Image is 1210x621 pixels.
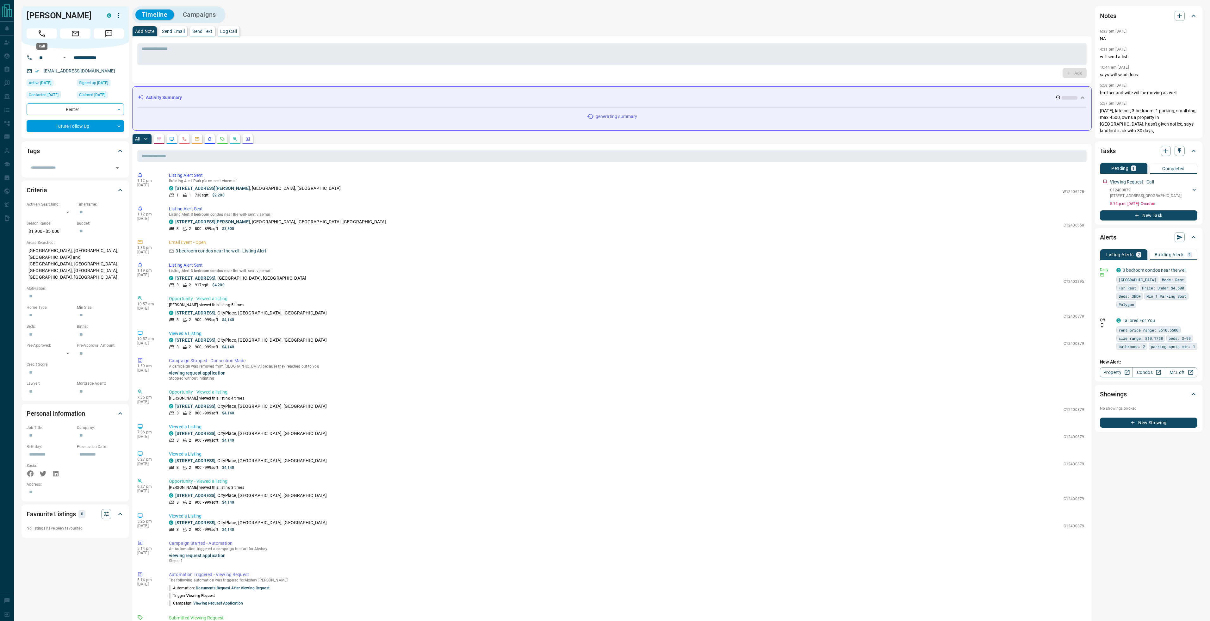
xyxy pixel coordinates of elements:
[77,324,124,329] p: Baths:
[186,593,215,598] span: Viewing Request
[169,493,173,498] div: condos.ca
[137,582,159,587] p: [DATE]
[137,341,159,345] p: [DATE]
[1064,314,1084,319] p: C12400879
[80,511,84,518] p: 0
[222,226,234,232] p: $3,800
[27,343,74,348] p: Pre-Approved:
[27,245,124,283] p: [GEOGRAPHIC_DATA], [GEOGRAPHIC_DATA], [GEOGRAPHIC_DATA] and [GEOGRAPHIC_DATA], [GEOGRAPHIC_DATA],...
[44,68,115,73] a: [EMAIL_ADDRESS][DOMAIN_NAME]
[175,185,341,192] p: , [GEOGRAPHIC_DATA], [GEOGRAPHIC_DATA]
[193,601,243,605] a: viewing request application
[1064,341,1084,346] p: C12400879
[195,317,218,323] p: 900 - 999 sqft
[1064,523,1084,529] p: C12400879
[107,13,111,18] div: condos.ca
[189,527,191,532] p: 2
[1110,201,1197,207] p: 5:14 p.m. [DATE] - Overdue
[169,370,226,376] a: viewing request application
[146,94,182,101] p: Activity Summary
[137,462,159,466] p: [DATE]
[177,344,179,350] p: 3
[27,240,124,245] p: Areas Searched:
[175,520,215,525] a: [STREET_ADDRESS]
[137,400,159,404] p: [DATE]
[175,275,306,282] p: , [GEOGRAPHIC_DATA], [GEOGRAPHIC_DATA]
[29,80,51,86] span: Active [DATE]
[1064,222,1084,228] p: C12406650
[222,410,234,416] p: $4,140
[195,192,208,198] p: 738 sqft
[135,9,174,20] button: Timeline
[169,220,173,224] div: condos.ca
[169,478,1084,485] p: Opportunity - Viewed a listing
[1116,268,1121,272] div: condos.ca
[1138,252,1140,257] p: 2
[135,137,140,141] p: All
[27,481,124,487] p: Address:
[189,438,191,443] p: 2
[222,317,234,323] p: $4,140
[137,337,159,341] p: 10:57 am
[137,245,159,250] p: 1:33 pm
[157,136,162,141] svg: Notes
[1100,143,1197,158] div: Tasks
[189,282,191,288] p: 2
[195,136,200,141] svg: Emails
[27,146,40,156] h2: Tags
[27,226,74,237] p: $1,900 - $5,000
[27,202,74,207] p: Actively Searching:
[137,268,159,273] p: 1:19 pm
[189,317,191,323] p: 2
[137,430,159,434] p: 7:36 pm
[1111,166,1128,171] p: Pending
[1106,252,1134,257] p: Listing Alerts
[169,593,215,599] p: Trigger:
[27,91,74,100] div: Fri Sep 12 2025
[191,269,246,273] span: 3 bedroom condos near the well
[169,600,243,606] p: Campaign:
[212,192,225,198] p: $2,200
[169,547,1084,551] p: An Automation triggered a campaign to start for Akshay
[169,424,1084,430] p: Viewed a Listing
[27,463,74,469] p: Social:
[1100,35,1197,42] p: NA
[29,92,59,98] span: Contacted [DATE]
[1064,279,1084,284] p: C12402395
[169,558,1084,564] p: Steps:
[175,519,327,526] p: , CityPlace, [GEOGRAPHIC_DATA], [GEOGRAPHIC_DATA]
[177,192,179,198] p: 1
[169,239,1084,246] p: Email Event - Open
[1110,193,1182,199] p: [STREET_ADDRESS] , [GEOGRAPHIC_DATA]
[27,79,74,88] div: Sun Sep 14 2025
[27,425,74,431] p: Job Title:
[177,527,179,532] p: 3
[169,540,1084,547] p: Campaign Started - Automation
[222,438,234,443] p: $4,140
[1119,276,1156,283] span: [GEOGRAPHIC_DATA]
[177,438,179,443] p: 3
[138,92,1086,103] div: Activity Summary
[1110,179,1154,185] p: Viewing Request - Call
[1100,90,1197,96] p: brother and wife will be moving as well
[222,527,234,532] p: $4,140
[1100,230,1197,245] div: Alerts
[137,178,159,183] p: 1:12 pm
[137,489,159,493] p: [DATE]
[137,368,159,373] p: [DATE]
[1100,101,1127,106] p: 5:57 pm [DATE]
[1100,406,1197,411] p: No showings booked
[1119,285,1136,291] span: For Rent
[1119,293,1141,299] span: Beds: 3BD+
[195,438,218,443] p: 900 - 999 sqft
[1119,343,1145,350] span: bathrooms: 2
[1100,273,1104,277] svg: Email
[137,395,159,400] p: 7:36 pm
[169,485,1084,490] p: [PERSON_NAME] viewed this listing 3 times
[189,226,191,232] p: 2
[1100,71,1197,78] p: says will send docs
[169,311,173,315] div: condos.ca
[1100,359,1197,365] p: New Alert:
[233,136,238,141] svg: Opportunities
[137,519,159,524] p: 5:26 pm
